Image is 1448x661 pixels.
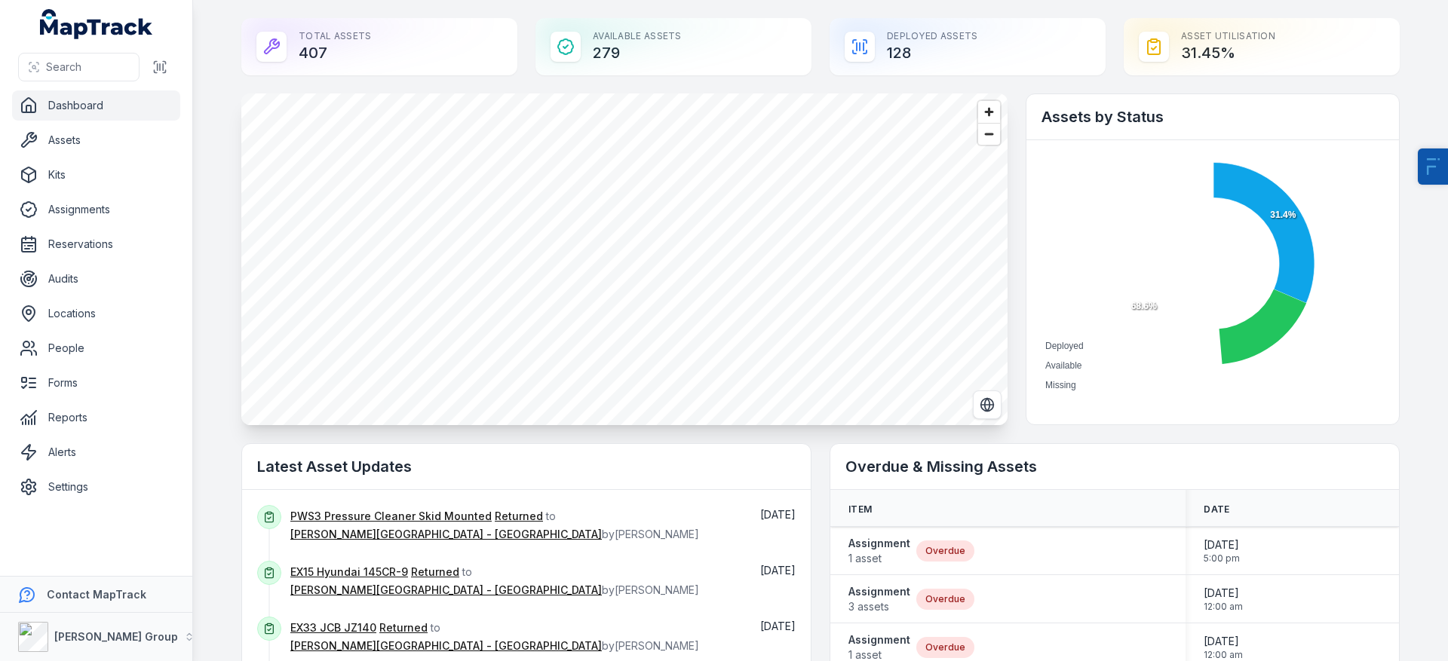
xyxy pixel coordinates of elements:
[978,123,1000,145] button: Zoom out
[845,456,1384,477] h2: Overdue & Missing Assets
[916,637,974,658] div: Overdue
[46,60,81,75] span: Search
[1204,634,1243,649] span: [DATE]
[290,620,376,635] a: EX33 JCB JZ140
[1204,503,1229,516] span: Date
[12,229,180,259] a: Reservations
[848,551,910,566] span: 1 asset
[973,390,1002,419] button: Switch to Satellite View
[1204,537,1240,565] time: 27/06/2025, 5:00:00 pm
[760,508,796,521] time: 11/08/2025, 10:34:01 am
[1042,106,1384,127] h2: Assets by Status
[1045,360,1081,371] span: Available
[848,584,910,614] a: Assignment3 assets
[379,620,428,635] a: Returned
[1204,537,1240,552] span: [DATE]
[290,583,602,598] a: [PERSON_NAME][GEOGRAPHIC_DATA] - [GEOGRAPHIC_DATA]
[760,620,796,632] time: 08/08/2025, 11:46:18 am
[290,565,408,580] a: EX15 Hyundai 145CR-9
[760,508,796,521] span: [DATE]
[848,503,872,516] span: Item
[12,333,180,363] a: People
[1045,341,1084,351] span: Deployed
[1204,634,1243,661] time: 31/07/2025, 12:00:00 am
[760,620,796,632] span: [DATE]
[12,160,180,190] a: Kits
[495,509,543,524] a: Returned
[290,527,602,542] a: [PERSON_NAME][GEOGRAPHIC_DATA] - [GEOGRAPHIC_DATA]
[18,53,140,81] button: Search
[12,298,180,329] a: Locations
[848,599,910,614] span: 3 assets
[241,93,1008,425] canvas: Map
[290,510,699,540] span: to by [PERSON_NAME]
[12,125,180,155] a: Assets
[411,565,459,580] a: Returned
[760,564,796,577] span: [DATE]
[1204,649,1243,661] span: 12:00 am
[1204,586,1243,613] time: 04/08/2025, 12:00:00 am
[12,194,180,225] a: Assignments
[12,90,180,121] a: Dashboard
[1204,601,1243,613] span: 12:00 am
[916,540,974,562] div: Overdue
[848,584,910,599] strong: Assignment
[257,456,796,477] h2: Latest Asset Updates
[290,509,492,524] a: PWS3 Pressure Cleaner Skid Mounted
[12,402,180,433] a: Reports
[848,536,910,551] strong: Assignment
[848,632,910,647] strong: Assignment
[12,264,180,294] a: Audits
[1204,552,1240,565] span: 5:00 pm
[12,437,180,467] a: Alerts
[40,9,153,39] a: MapTrack
[1045,380,1076,390] span: Missing
[12,472,180,502] a: Settings
[916,589,974,610] div: Overdue
[1204,586,1243,601] span: [DATE]
[290,565,699,596] span: to by [PERSON_NAME]
[47,588,146,601] strong: Contact MapTrack
[290,638,602,653] a: [PERSON_NAME][GEOGRAPHIC_DATA] - [GEOGRAPHIC_DATA]
[290,621,699,652] span: to by [PERSON_NAME]
[760,564,796,577] time: 08/08/2025, 12:15:08 pm
[54,630,178,643] strong: [PERSON_NAME] Group
[978,101,1000,123] button: Zoom in
[848,536,910,566] a: Assignment1 asset
[12,368,180,398] a: Forms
